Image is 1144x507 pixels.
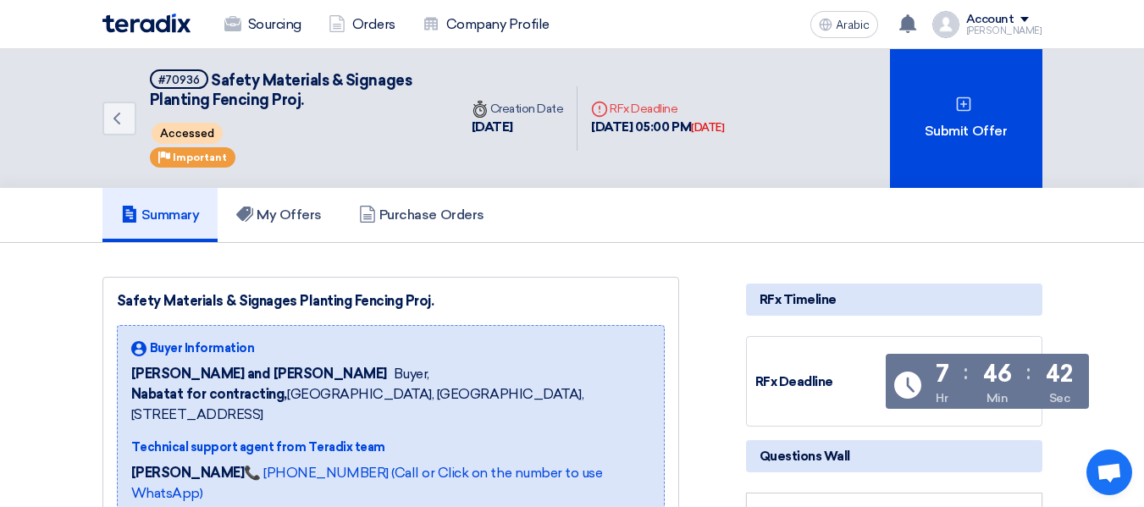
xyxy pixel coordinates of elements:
font: Creation Date [490,102,564,116]
font: Sec [1049,391,1070,405]
font: Safety Materials & Signages Planting Fencing Proj. [117,293,434,309]
font: [DATE] [691,121,724,134]
font: [PERSON_NAME] [966,25,1042,36]
font: Buyer, [394,366,429,382]
font: [GEOGRAPHIC_DATA], [GEOGRAPHIC_DATA], [STREET_ADDRESS] [131,386,584,422]
font: 42 [1046,360,1072,388]
font: [DATE] 05:00 PM [591,119,691,135]
a: Sourcing [211,6,315,43]
img: profile_test.png [932,11,959,38]
font: Purchase Orders [379,207,484,223]
font: RFx Timeline [760,292,837,307]
font: Technical support agent from Teradix team [131,440,385,455]
font: Min [986,391,1009,405]
a: 📞 [PHONE_NUMBER] (Call or Click on the number to use WhatsApp) [131,465,603,501]
font: : [964,360,968,384]
div: Open chat [1086,449,1132,495]
a: Purchase Orders [340,188,503,242]
font: [DATE] [472,119,513,135]
font: [PERSON_NAME] [131,465,245,481]
font: Hr [936,391,948,405]
font: My Offers [257,207,322,223]
a: Summary [102,188,218,242]
font: 46 [983,360,1011,388]
font: Buyer Information [150,341,255,355]
font: Account [966,12,1014,26]
button: Arabic [810,11,878,38]
font: Submit Offer [925,123,1007,139]
a: My Offers [218,188,340,242]
font: #70936 [158,74,200,86]
img: Teradix logo [102,14,191,33]
font: Safety Materials & Signages Planting Fencing Proj. [150,71,412,109]
font: Questions Wall [760,449,850,464]
font: RFx Deadline [610,102,677,116]
font: : [1026,360,1031,384]
font: [PERSON_NAME] and [PERSON_NAME] [131,366,387,382]
font: Company Profile [446,16,550,32]
font: Arabic [836,18,870,32]
font: Nabatat for contracting, [131,386,287,402]
h5: Safety Materials & Signages Planting Fencing Proj. [150,69,438,111]
font: Important [173,152,227,163]
a: Orders [315,6,409,43]
font: Orders [352,16,395,32]
font: RFx Deadline [755,374,833,389]
font: Accessed [160,128,214,141]
font: Sourcing [248,16,301,32]
font: Summary [141,207,200,223]
font: 7 [936,360,949,388]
